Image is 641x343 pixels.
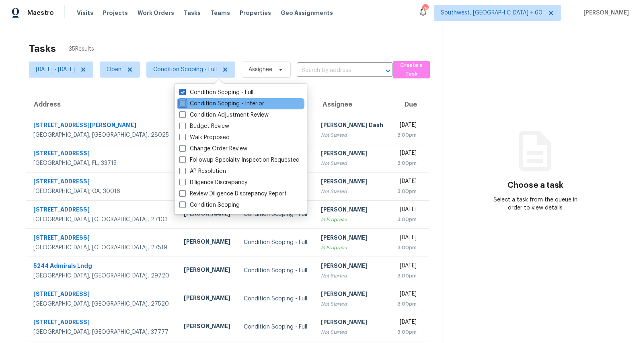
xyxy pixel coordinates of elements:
[382,65,394,76] button: Open
[244,323,308,331] div: Condition Scoping - Full
[397,205,417,216] div: [DATE]
[33,300,171,308] div: [GEOGRAPHIC_DATA], [GEOGRAPHIC_DATA], 27520
[179,122,229,130] label: Budget Review
[397,149,417,159] div: [DATE]
[33,244,171,252] div: [GEOGRAPHIC_DATA], [GEOGRAPHIC_DATA], 27519
[179,167,226,175] label: AP Resolution
[249,66,272,74] span: Assignee
[184,10,201,16] span: Tasks
[321,234,384,244] div: [PERSON_NAME]
[244,238,308,246] div: Condition Scoping - Full
[33,149,171,159] div: [STREET_ADDRESS]
[244,210,308,218] div: Condition Scoping - Full
[397,318,417,328] div: [DATE]
[321,244,384,252] div: In Progress
[184,238,231,248] div: [PERSON_NAME]
[397,234,417,244] div: [DATE]
[153,66,217,74] span: Condition Scoping - Full
[397,272,417,280] div: 3:00pm
[397,159,417,167] div: 3:00pm
[179,111,269,119] label: Condition Adjustment Review
[321,328,384,336] div: Not Started
[33,177,171,187] div: [STREET_ADDRESS]
[321,272,384,280] div: Not Started
[179,100,264,108] label: Condition Scoping - Interior
[69,45,94,53] span: 35 Results
[103,9,128,17] span: Projects
[397,216,417,224] div: 3:00pm
[321,159,384,167] div: Not Started
[138,9,174,17] span: Work Orders
[281,9,333,17] span: Geo Assignments
[184,209,231,220] div: [PERSON_NAME]
[26,93,177,116] th: Address
[397,300,417,308] div: 3:00pm
[507,181,563,189] h3: Choose a task
[422,5,428,13] div: 767
[33,187,171,195] div: [GEOGRAPHIC_DATA], GA, 30016
[107,66,121,74] span: Open
[397,61,426,79] span: Create a Task
[77,9,93,17] span: Visits
[33,290,171,300] div: [STREET_ADDRESS]
[33,159,171,167] div: [GEOGRAPHIC_DATA], FL, 33715
[321,121,384,131] div: [PERSON_NAME] Dash
[29,45,56,53] h2: Tasks
[321,318,384,328] div: [PERSON_NAME]
[27,9,54,17] span: Maestro
[321,300,384,308] div: Not Started
[321,131,384,139] div: Not Started
[33,272,171,280] div: [GEOGRAPHIC_DATA], [GEOGRAPHIC_DATA], 29720
[33,131,171,139] div: [GEOGRAPHIC_DATA], [GEOGRAPHIC_DATA], 28025
[397,328,417,336] div: 3:00pm
[33,216,171,224] div: [GEOGRAPHIC_DATA], [GEOGRAPHIC_DATA], 27103
[33,121,171,131] div: [STREET_ADDRESS][PERSON_NAME]
[580,9,629,17] span: [PERSON_NAME]
[36,66,75,74] span: [DATE] - [DATE]
[179,156,300,164] label: Followup Specialty Inspection Requested
[210,9,230,17] span: Teams
[33,234,171,244] div: [STREET_ADDRESS]
[321,187,384,195] div: Not Started
[390,93,429,116] th: Due
[393,61,430,78] button: Create a Task
[441,9,542,17] span: Southwest, [GEOGRAPHIC_DATA] + 60
[397,121,417,131] div: [DATE]
[179,190,287,198] label: Review Diligence Discrepancy Report
[321,262,384,272] div: [PERSON_NAME]
[397,131,417,139] div: 3:00pm
[321,290,384,300] div: [PERSON_NAME]
[179,145,247,153] label: Change Order Review
[314,93,390,116] th: Assignee
[33,262,171,272] div: 5244 Admirals Lndg
[321,149,384,159] div: [PERSON_NAME]
[179,179,247,187] label: Diligence Discrepancy
[321,205,384,216] div: [PERSON_NAME]
[397,244,417,252] div: 3:00pm
[33,318,171,328] div: [STREET_ADDRESS]
[184,294,231,304] div: [PERSON_NAME]
[184,322,231,332] div: [PERSON_NAME]
[33,205,171,216] div: [STREET_ADDRESS]
[397,262,417,272] div: [DATE]
[489,196,582,212] div: Select a task from the queue in order to view details
[240,9,271,17] span: Properties
[397,290,417,300] div: [DATE]
[244,267,308,275] div: Condition Scoping - Full
[297,64,370,77] input: Search by address
[321,177,384,187] div: [PERSON_NAME]
[179,88,253,97] label: Condition Scoping - Full
[179,201,240,209] label: Condition Scoping
[397,177,417,187] div: [DATE]
[397,187,417,195] div: 3:00pm
[184,266,231,276] div: [PERSON_NAME]
[179,134,230,142] label: Walk Proposed
[321,216,384,224] div: In Progress
[33,328,171,336] div: [GEOGRAPHIC_DATA], [GEOGRAPHIC_DATA], 37777
[244,295,308,303] div: Condition Scoping - Full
